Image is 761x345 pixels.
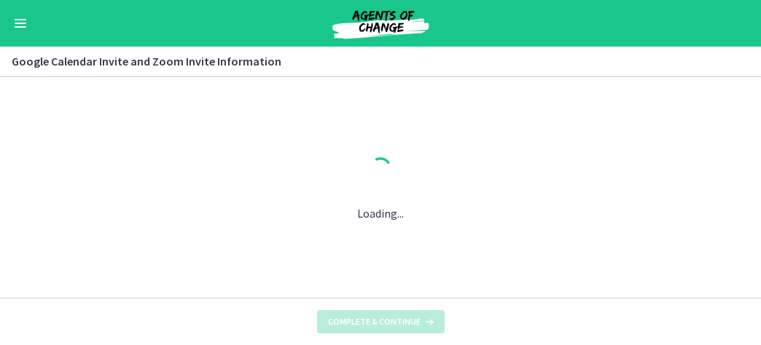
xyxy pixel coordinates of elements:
h3: Google Calendar Invite and Zoom Invite Information [12,52,732,70]
button: Enable menu [12,15,29,32]
span: Complete & continue [329,316,421,328]
button: Complete & continue [317,310,445,333]
div: 1 [357,154,404,187]
p: Loading... [357,205,404,222]
img: Agents of Change Social Work Test Prep [293,6,468,41]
